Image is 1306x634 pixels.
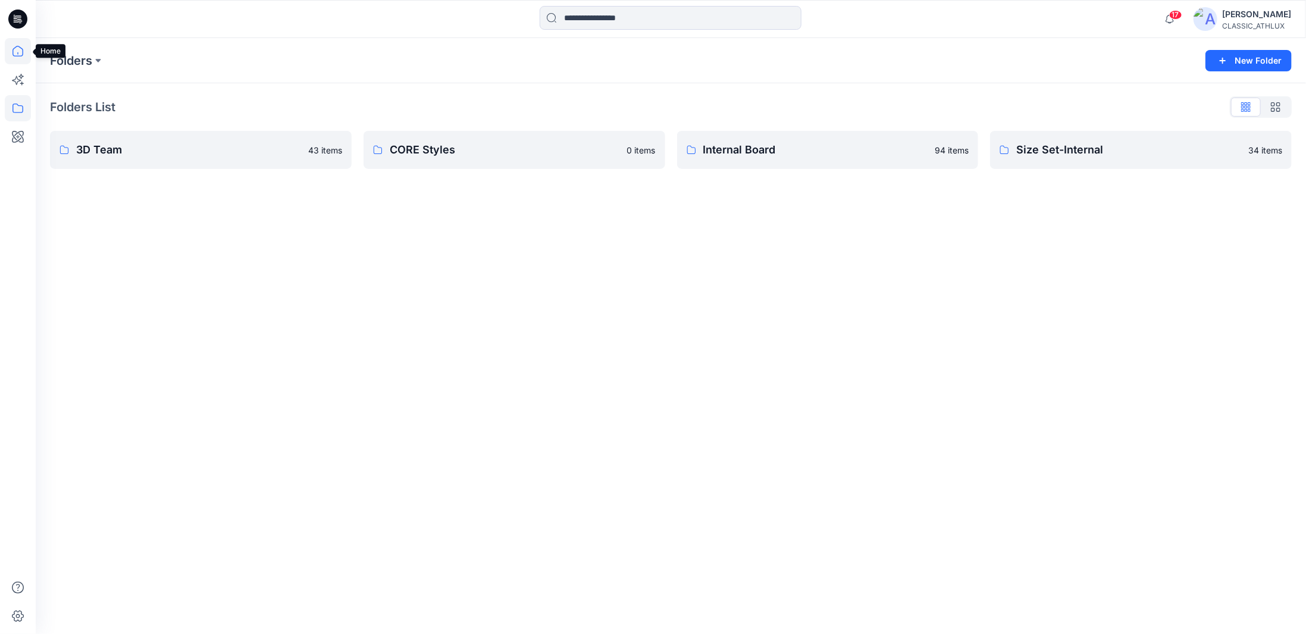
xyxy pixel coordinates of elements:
[390,142,620,158] p: CORE Styles
[627,144,656,156] p: 0 items
[76,142,301,158] p: 3D Team
[50,131,352,169] a: 3D Team43 items
[935,144,969,156] p: 94 items
[308,144,342,156] p: 43 items
[50,52,92,69] a: Folders
[990,131,1292,169] a: Size Set-Internal34 items
[1222,21,1291,30] div: CLASSIC_ATHLUX
[1205,50,1292,71] button: New Folder
[1016,142,1241,158] p: Size Set-Internal
[703,142,928,158] p: Internal Board
[1169,10,1182,20] span: 17
[677,131,979,169] a: Internal Board94 items
[1248,144,1282,156] p: 34 items
[1222,7,1291,21] div: [PERSON_NAME]
[1194,7,1217,31] img: avatar
[364,131,665,169] a: CORE Styles0 items
[50,98,115,116] p: Folders List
